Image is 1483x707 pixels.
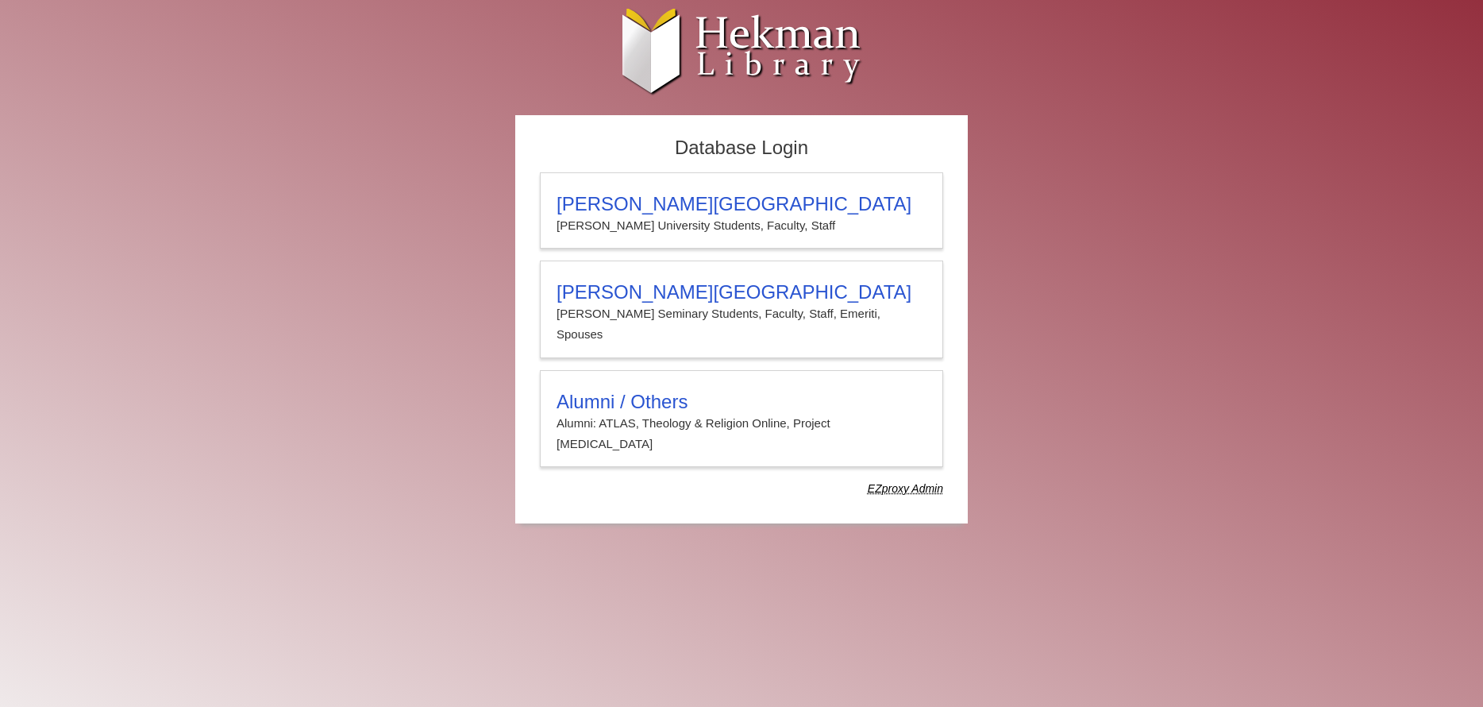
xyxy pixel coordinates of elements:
h2: Database Login [532,132,951,164]
h3: Alumni / Others [557,391,926,413]
dfn: Use Alumni login [868,482,943,495]
p: [PERSON_NAME] University Students, Faculty, Staff [557,215,926,236]
a: [PERSON_NAME][GEOGRAPHIC_DATA][PERSON_NAME] Seminary Students, Faculty, Staff, Emeriti, Spouses [540,261,943,358]
p: [PERSON_NAME] Seminary Students, Faculty, Staff, Emeriti, Spouses [557,303,926,346]
h3: [PERSON_NAME][GEOGRAPHIC_DATA] [557,281,926,303]
p: Alumni: ATLAS, Theology & Religion Online, Project [MEDICAL_DATA] [557,413,926,455]
a: [PERSON_NAME][GEOGRAPHIC_DATA][PERSON_NAME] University Students, Faculty, Staff [540,172,943,249]
h3: [PERSON_NAME][GEOGRAPHIC_DATA] [557,193,926,215]
summary: Alumni / OthersAlumni: ATLAS, Theology & Religion Online, Project [MEDICAL_DATA] [557,391,926,455]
